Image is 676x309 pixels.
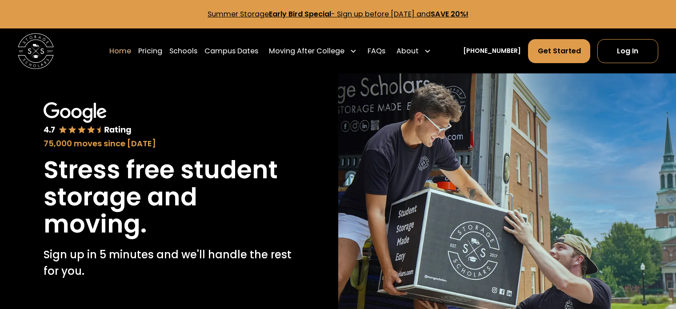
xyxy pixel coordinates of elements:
strong: SAVE 20%! [431,9,468,19]
div: About [393,39,435,64]
a: Campus Dates [204,39,258,64]
a: FAQs [368,39,385,64]
a: [PHONE_NUMBER] [463,46,521,56]
a: Log In [597,39,658,63]
a: Home [109,39,131,64]
a: Summer StorageEarly Bird Special- Sign up before [DATE] andSAVE 20%! [208,9,468,19]
div: 75,000 moves since [DATE] [44,137,294,149]
p: Sign up in 5 minutes and we'll handle the rest for you. [44,247,294,279]
img: Google 4.7 star rating [44,102,131,136]
a: home [18,33,54,69]
strong: Early Bird Special [269,9,331,19]
a: Schools [169,39,197,64]
div: Moving After College [269,46,344,56]
h1: Stress free student storage and moving. [44,157,294,238]
img: Storage Scholars main logo [18,33,54,69]
a: Get Started [528,39,590,63]
div: Moving After College [265,39,360,64]
a: Pricing [138,39,162,64]
div: About [396,46,419,56]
